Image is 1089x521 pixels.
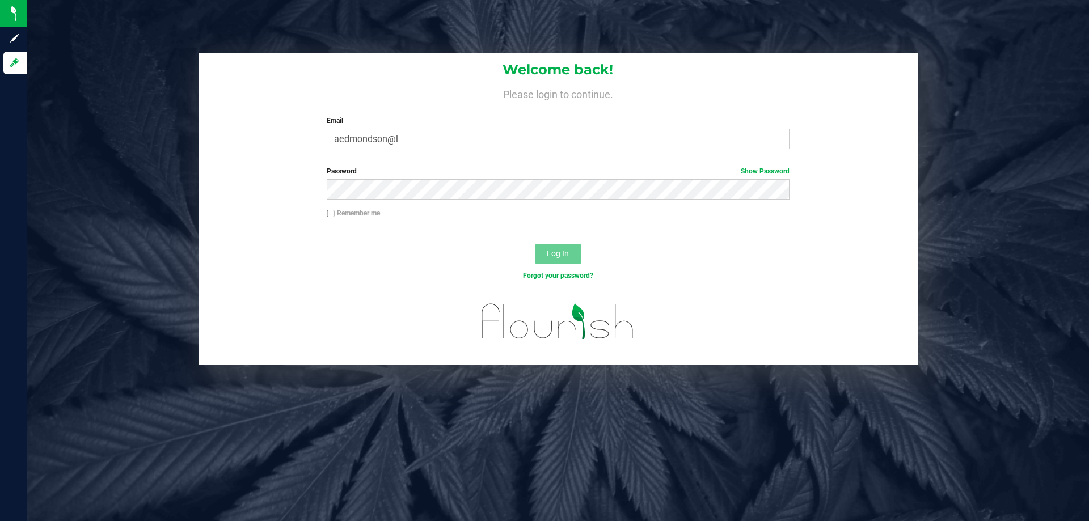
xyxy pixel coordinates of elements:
[9,33,20,44] inline-svg: Sign up
[468,293,648,350] img: flourish_logo.svg
[327,116,789,126] label: Email
[9,57,20,69] inline-svg: Log in
[327,167,357,175] span: Password
[523,272,593,279] a: Forgot your password?
[547,249,569,258] span: Log In
[535,244,581,264] button: Log In
[327,208,380,218] label: Remember me
[199,86,918,100] h4: Please login to continue.
[741,167,790,175] a: Show Password
[199,62,918,77] h1: Welcome back!
[327,210,335,218] input: Remember me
